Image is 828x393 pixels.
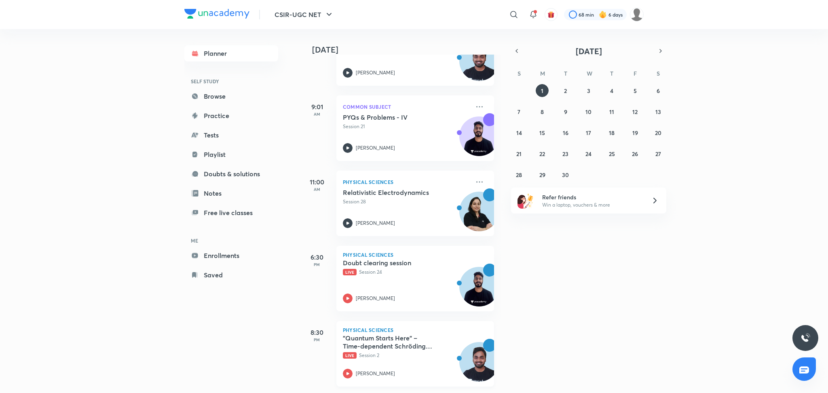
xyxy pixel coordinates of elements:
button: September 24, 2025 [582,147,595,160]
abbr: September 4, 2025 [610,87,613,95]
p: [PERSON_NAME] [356,69,395,76]
p: Physical Sciences [343,252,488,257]
abbr: September 6, 2025 [657,87,660,95]
button: September 13, 2025 [652,105,665,118]
h5: 11:00 [301,177,333,187]
h5: 6:30 [301,252,333,262]
h4: [DATE] [312,45,502,55]
abbr: September 17, 2025 [586,129,591,137]
abbr: September 28, 2025 [516,171,522,179]
p: Session 24 [343,268,470,276]
abbr: September 25, 2025 [609,150,615,158]
h5: PYQs & Problems - IV [343,113,444,121]
button: September 18, 2025 [605,126,618,139]
abbr: Wednesday [587,70,592,77]
p: [PERSON_NAME] [356,295,395,302]
span: [DATE] [576,46,602,57]
abbr: September 18, 2025 [609,129,615,137]
abbr: September 15, 2025 [539,129,545,137]
abbr: September 12, 2025 [632,108,638,116]
a: Saved [184,267,278,283]
abbr: September 3, 2025 [587,87,590,95]
h5: Relativistic Electrodynamics [343,188,444,196]
button: September 4, 2025 [605,84,618,97]
a: Browse [184,88,278,104]
button: September 27, 2025 [652,147,665,160]
button: September 7, 2025 [513,105,526,118]
img: ttu [801,333,810,343]
a: Free live classes [184,205,278,221]
a: Practice [184,108,278,124]
abbr: Monday [540,70,545,77]
abbr: September 13, 2025 [655,108,661,116]
abbr: September 30, 2025 [562,171,569,179]
button: September 29, 2025 [536,168,549,181]
abbr: September 16, 2025 [563,129,568,137]
img: referral [517,192,534,209]
abbr: September 23, 2025 [562,150,568,158]
h5: Doubt clearing session [343,259,444,267]
abbr: September 20, 2025 [655,129,661,137]
p: Session 28 [343,198,470,205]
abbr: Sunday [517,70,521,77]
button: September 20, 2025 [652,126,665,139]
abbr: September 14, 2025 [516,129,522,137]
button: [DATE] [522,45,655,57]
h5: "Quantum Starts Here" – Time-dependent Schrödinger equation [343,334,444,350]
p: Session 21 [343,123,470,130]
button: September 2, 2025 [559,84,572,97]
button: September 14, 2025 [513,126,526,139]
img: Avatar [460,271,498,310]
button: September 22, 2025 [536,147,549,160]
img: streak [599,11,607,19]
span: Live [343,269,357,275]
abbr: September 27, 2025 [655,150,661,158]
abbr: September 26, 2025 [632,150,638,158]
a: Planner [184,45,278,61]
button: September 6, 2025 [652,84,665,97]
a: Notes [184,185,278,201]
abbr: Thursday [610,70,613,77]
button: September 25, 2025 [605,147,618,160]
abbr: September 1, 2025 [541,87,543,95]
p: AM [301,187,333,192]
p: PM [301,262,333,267]
abbr: September 8, 2025 [541,108,544,116]
button: September 26, 2025 [629,147,642,160]
button: September 5, 2025 [629,84,642,97]
h6: Refer friends [542,193,642,201]
p: [PERSON_NAME] [356,144,395,152]
button: September 10, 2025 [582,105,595,118]
a: Company Logo [184,9,249,21]
a: Tests [184,127,278,143]
abbr: September 5, 2025 [634,87,637,95]
abbr: September 10, 2025 [585,108,591,116]
abbr: September 24, 2025 [585,150,591,158]
button: September 17, 2025 [582,126,595,139]
a: Playlist [184,146,278,163]
button: September 30, 2025 [559,168,572,181]
p: [PERSON_NAME] [356,220,395,227]
p: Physical Sciences [343,177,470,187]
h6: SELF STUDY [184,74,278,88]
button: CSIR-UGC NET [270,6,339,23]
button: September 3, 2025 [582,84,595,97]
button: September 23, 2025 [559,147,572,160]
abbr: September 11, 2025 [609,108,614,116]
abbr: September 2, 2025 [564,87,567,95]
abbr: Friday [634,70,637,77]
abbr: Saturday [657,70,660,77]
button: September 28, 2025 [513,168,526,181]
h5: 9:01 [301,102,333,112]
button: September 15, 2025 [536,126,549,139]
p: AM [301,112,333,116]
p: Common Subject [343,102,470,112]
img: Avatar [460,121,498,160]
button: September 19, 2025 [629,126,642,139]
button: September 1, 2025 [536,84,549,97]
img: avatar [547,11,555,18]
img: Company Logo [184,9,249,19]
img: Avatar [460,46,498,85]
span: Live [343,352,357,359]
p: Session 2 [343,352,470,359]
